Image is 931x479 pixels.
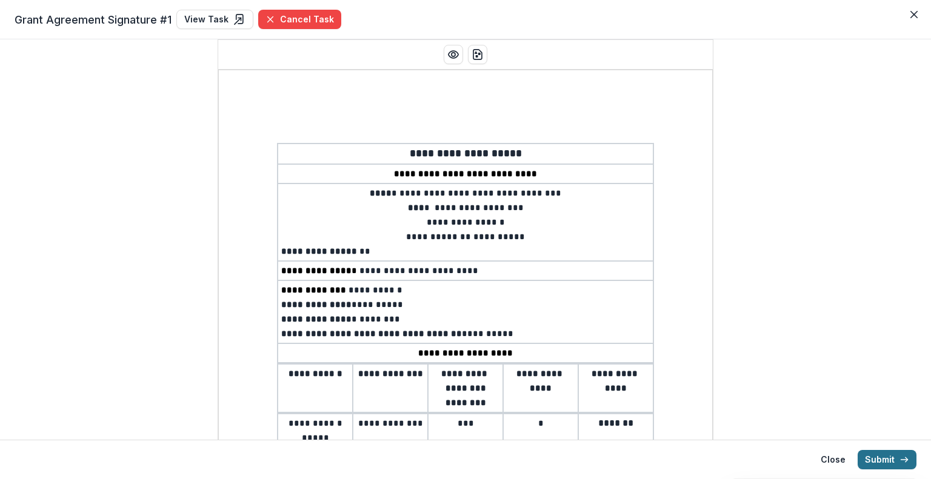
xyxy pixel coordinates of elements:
button: Close [813,450,853,469]
button: Preview preview-doc.pdf [444,45,463,64]
span: Grant Agreement Signature #1 [15,12,172,28]
button: Cancel Task [258,10,341,29]
button: Submit [858,450,916,469]
button: download-word [468,45,487,64]
a: View Task [176,10,253,29]
button: Close [904,5,924,24]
